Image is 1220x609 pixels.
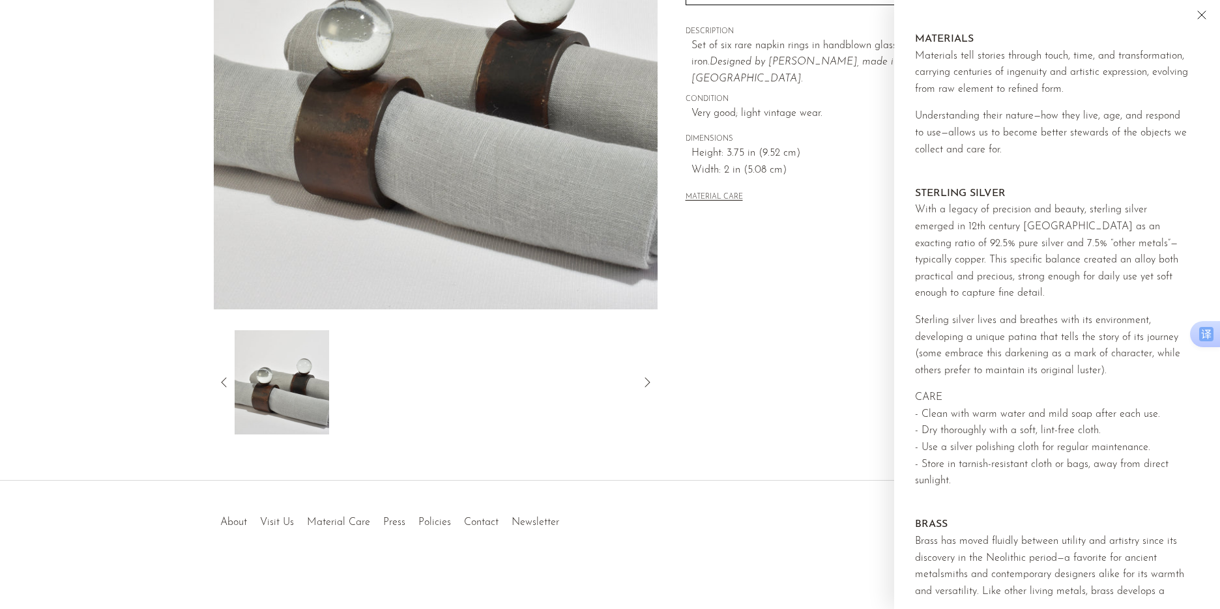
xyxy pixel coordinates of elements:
[915,519,948,530] strong: BRASS
[915,51,1188,94] span: Materials tell stories through touch, time, and transformation, carrying centuries of ingenuity a...
[260,517,294,528] a: Visit Us
[418,517,451,528] a: Policies
[915,389,1189,490] p: CARE - Clean with warm water and mild soap after each use. - Dry thoroughly with a soft, lint-fre...
[691,162,979,179] span: Width: 2 in (5.08 cm)
[686,94,979,106] span: CONDITION
[915,111,1187,154] span: Understanding their nature—how they live, age, and respond to use—allows us to become better stew...
[915,21,1199,597] div: Material Care
[686,134,979,145] span: DIMENSIONS
[383,517,405,528] a: Press
[691,57,899,84] em: Designed by [PERSON_NAME], made in [GEOGRAPHIC_DATA].
[464,517,499,528] a: Contact
[686,193,743,203] button: MATERIAL CARE
[915,313,1189,379] p: Sterling silver lives and breathes with its environment, developing a unique patina that tells th...
[220,517,247,528] a: About
[1190,7,1213,27] button: Close
[307,517,370,528] a: Material Care
[686,26,979,38] span: DESCRIPTION
[691,38,979,88] p: Set of six rare napkin rings in handblown glass and forged iron.
[691,106,979,122] span: Very good; light vintage wear.
[235,330,329,434] img: Sphere Glass Napkin Rings
[915,34,974,44] strong: MATERIALS
[214,507,566,531] ul: Quick links
[691,145,979,162] span: Height: 3.75 in (9.52 cm)
[915,205,1178,298] span: With a legacy of precision and beauty, sterling silver emerged in 12th century [GEOGRAPHIC_DATA] ...
[915,188,1006,199] strong: STERLING SILVER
